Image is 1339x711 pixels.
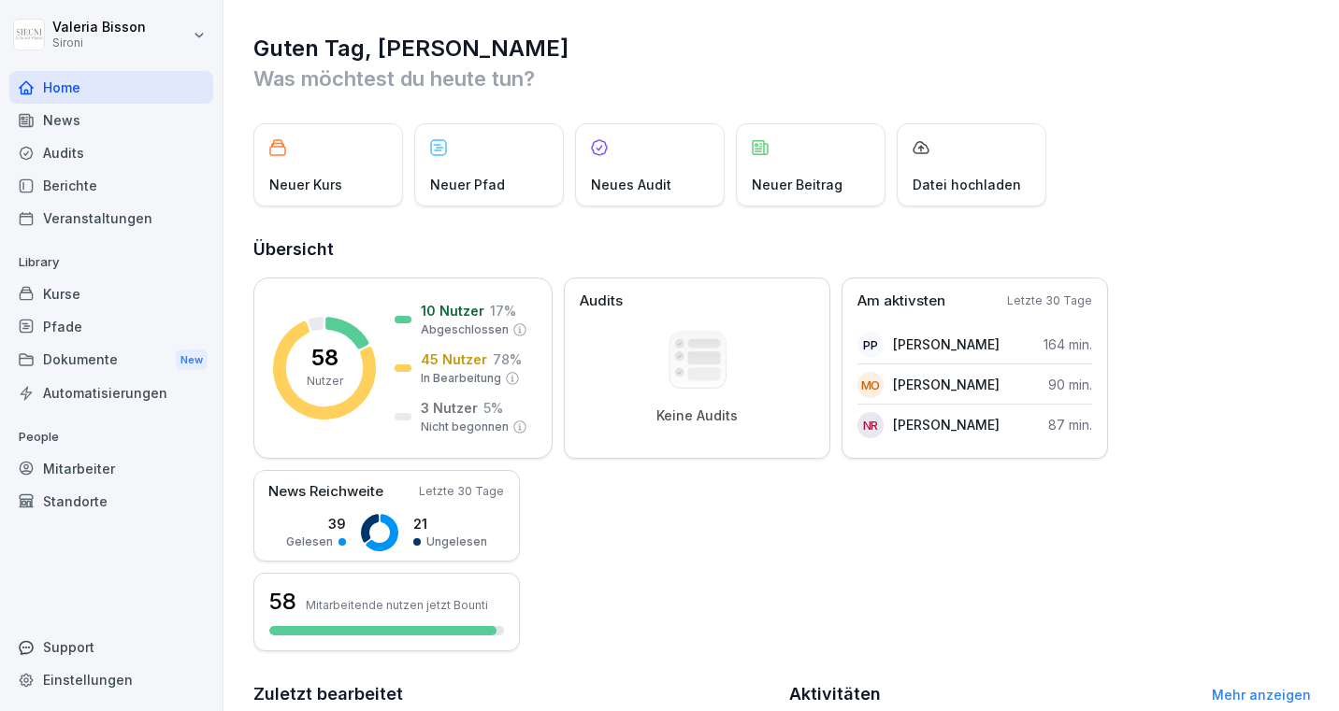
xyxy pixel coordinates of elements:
[9,202,213,235] a: Veranstaltungen
[253,64,1311,93] p: Was möchtest du heute tun?
[857,372,884,398] div: MO
[9,663,213,696] a: Einstellungen
[1212,687,1311,703] a: Mehr anzeigen
[421,321,509,338] p: Abgeschlossen
[493,349,522,369] p: 78 %
[9,310,213,343] a: Pfade
[9,377,213,409] a: Automatisierungen
[857,332,884,358] div: PP
[286,514,346,533] p: 39
[9,422,213,452] p: People
[9,343,213,377] div: Dokumente
[286,533,333,550] p: Gelesen
[580,291,623,312] p: Audits
[1007,292,1092,309] p: Letzte 30 Tage
[253,34,1311,64] h1: Guten Tag, [PERSON_NAME]
[52,36,146,50] p: Sironi
[893,375,1000,394] p: [PERSON_NAME]
[9,631,213,663] div: Support
[893,334,1000,354] p: [PERSON_NAME]
[913,175,1021,194] p: Datei hochladen
[1048,375,1092,394] p: 90 min.
[268,481,383,503] p: News Reichweite
[421,398,478,418] p: 3 Nutzer
[9,277,213,310] a: Kurse
[656,407,738,424] p: Keine Audits
[426,533,487,550] p: Ungelesen
[253,681,776,707] h2: Zuletzt bearbeitet
[419,483,504,500] p: Letzte 30 Tage
[1044,334,1092,354] p: 164 min.
[176,349,208,371] div: New
[789,681,881,707] h2: Aktivitäten
[1048,415,1092,434] p: 87 min.
[9,343,213,377] a: DokumenteNew
[421,349,487,369] p: 45 Nutzer
[413,514,487,533] p: 21
[421,419,509,435] p: Nicht begonnen
[269,586,296,618] h3: 58
[893,415,1000,434] p: [PERSON_NAME]
[52,20,146,36] p: Valeria Bisson
[9,248,213,277] p: Library
[253,236,1311,263] h2: Übersicht
[421,301,484,320] p: 10 Nutzer
[9,452,213,485] a: Mitarbeiter
[857,291,945,312] p: Am aktivsten
[421,370,501,387] p: In Bearbeitung
[591,175,671,194] p: Neues Audit
[306,598,488,612] p: Mitarbeitende nutzen jetzt Bounti
[483,398,503,418] p: 5 %
[9,169,213,202] a: Berichte
[857,412,884,438] div: NR
[311,347,338,369] p: 58
[9,136,213,169] a: Audits
[9,71,213,104] a: Home
[9,104,213,136] a: News
[307,373,343,390] p: Nutzer
[752,175,842,194] p: Neuer Beitrag
[490,301,516,320] p: 17 %
[9,485,213,518] a: Standorte
[430,175,505,194] p: Neuer Pfad
[269,175,342,194] p: Neuer Kurs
